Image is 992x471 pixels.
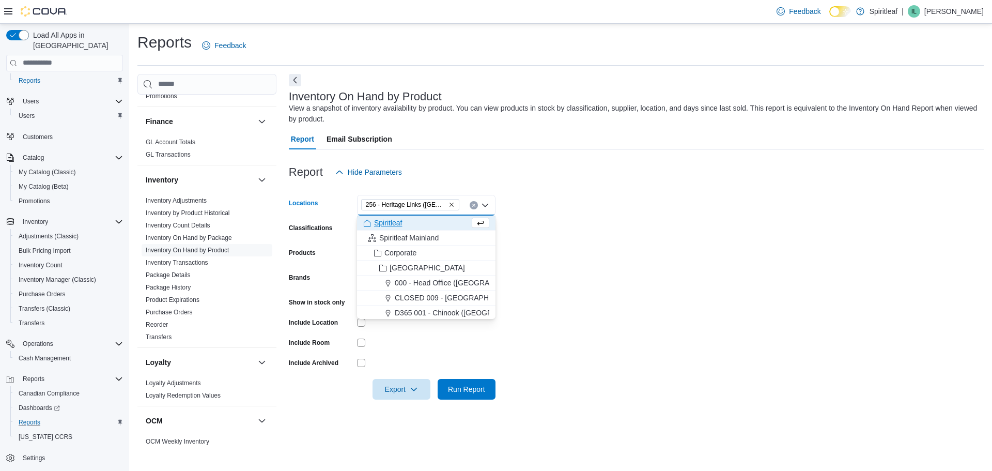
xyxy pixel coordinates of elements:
button: [US_STATE] CCRS [10,430,127,444]
button: OCM [256,415,268,427]
a: Package History [146,284,191,291]
button: Run Report [438,379,495,400]
span: Users [23,97,39,105]
button: Canadian Compliance [10,386,127,401]
h3: Loyalty [146,357,171,368]
a: GL Account Totals [146,139,195,146]
button: D365 001 - Chinook ([GEOGRAPHIC_DATA]) [357,306,495,321]
button: Promotions [10,194,127,208]
div: Loyalty [137,377,276,406]
button: My Catalog (Classic) [10,165,127,179]
button: Clear input [470,201,478,209]
button: Corporate [357,246,495,261]
button: Catalog [19,151,48,164]
a: Customers [19,131,57,143]
span: Inventory On Hand by Package [146,234,232,242]
span: Inventory Manager (Classic) [14,274,123,286]
span: Run Report [448,384,485,394]
a: Reports [14,416,44,429]
p: [PERSON_NAME] [924,5,984,18]
img: Cova [21,6,67,17]
button: 000 - Head Office ([GEOGRAPHIC_DATA]) [357,276,495,291]
div: Inventory [137,194,276,347]
button: My Catalog (Beta) [10,179,127,194]
a: OCM Weekly Inventory [146,438,209,445]
span: Feedback [214,40,246,51]
span: Inventory Count [19,261,63,269]
button: Operations [2,337,127,351]
a: Promotions [14,195,54,207]
span: Reports [19,77,40,85]
span: Users [14,110,123,122]
span: Dashboards [19,404,60,412]
span: GL Account Totals [146,138,195,146]
button: Reports [10,415,127,430]
label: Products [289,249,316,257]
a: Reports [14,74,44,87]
span: Settings [19,451,123,464]
div: View a snapshot of inventory availability by product. You can view products in stock by classific... [289,103,979,125]
button: Remove 256 - Heritage Links (Edmonton) from selection in this group [448,202,455,208]
span: Promotions [19,197,50,205]
a: Product Expirations [146,296,199,303]
label: Classifications [289,224,333,232]
label: Locations [289,199,318,207]
button: Cash Management [10,351,127,366]
span: IL [911,5,917,18]
h3: OCM [146,416,163,426]
a: Dashboards [14,402,64,414]
span: Inventory Transactions [146,259,208,267]
button: Users [2,94,127,109]
a: Purchase Orders [14,288,70,300]
button: Reports [10,73,127,88]
button: Hide Parameters [331,162,406,183]
a: Purchase Orders [146,309,193,316]
span: Washington CCRS [14,431,123,443]
span: Catalog [19,151,123,164]
div: OCM [137,435,276,452]
span: Reports [14,74,123,87]
a: Transfers [14,317,49,329]
span: Inventory Count [14,259,123,271]
button: [GEOGRAPHIC_DATA] [357,261,495,276]
span: My Catalog (Beta) [19,183,69,191]
span: Loyalty Redemption Values [146,391,221,400]
span: Settings [23,454,45,462]
button: CLOSED 009 - [GEOGRAPHIC_DATA]. [357,291,495,306]
span: Promotions [14,195,123,207]
button: Adjustments (Classic) [10,229,127,244]
span: Adjustments (Classic) [19,232,79,240]
button: Spiritleaf [357,216,495,231]
a: Transfers (Classic) [14,302,74,315]
span: Users [19,112,35,120]
button: Export [373,379,430,400]
span: Inventory [19,216,123,228]
button: Loyalty [256,356,268,369]
button: Purchase Orders [10,287,127,301]
span: Package History [146,283,191,292]
input: Dark Mode [829,6,851,17]
a: Inventory Count [14,259,67,271]
a: Inventory Transactions [146,259,208,266]
h3: Inventory On Hand by Product [289,90,442,103]
span: Purchase Orders [146,308,193,316]
span: Bulk Pricing Import [14,245,123,257]
p: | [902,5,904,18]
button: Finance [256,115,268,128]
a: Promotions [146,93,177,100]
label: Include Archived [289,359,338,367]
a: Feedback [198,35,250,56]
span: OCM Weekly Inventory [146,437,209,446]
span: 256 - Heritage Links ([GEOGRAPHIC_DATA]) [366,200,446,210]
span: CLOSED 009 - [GEOGRAPHIC_DATA]. [395,293,522,303]
span: Product Expirations [146,296,199,304]
h3: Inventory [146,175,178,185]
span: 256 - Heritage Links (Edmonton) [361,199,459,210]
span: Package Details [146,271,191,279]
a: Inventory On Hand by Package [146,234,232,241]
a: Canadian Compliance [14,387,84,400]
span: Inventory Manager (Classic) [19,276,96,284]
button: Next [289,74,301,86]
button: Operations [19,338,57,350]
